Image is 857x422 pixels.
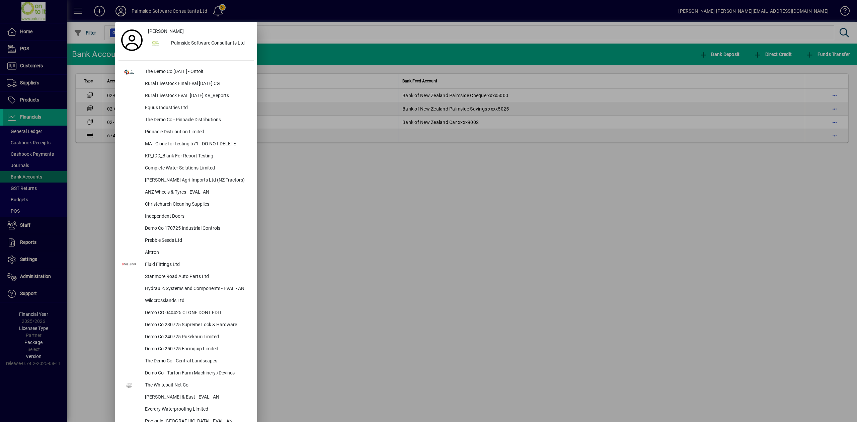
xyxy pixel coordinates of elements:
[140,307,254,319] div: Demo CO 040425 CLONE DONT EDIT
[119,404,254,416] button: Everdry Waterproofing Limited
[119,247,254,259] button: Aktron
[119,66,254,78] button: The Demo Co [DATE] - Ontoit
[140,295,254,307] div: Wildcrosslands Ltd
[119,162,254,174] button: Complete Water Solutions Limited
[140,223,254,235] div: Demo Co 170725 Industrial Controls
[119,355,254,367] button: The Demo Co - Central Landscapes
[119,235,254,247] button: Prebble Seeds Ltd
[119,126,254,138] button: Pinnacle Distribution Limited
[119,307,254,319] button: Demo CO 040425 CLONE DONT EDIT
[119,211,254,223] button: Independent Doors
[145,38,254,50] button: Palmside Software Consultants Ltd
[140,199,254,211] div: Christchurch Cleaning Supplies
[119,187,254,199] button: ANZ Wheels & Tyres - EVAL -AN
[119,150,254,162] button: KR_IDD_Blank For Report Testing
[140,367,254,379] div: Demo Co - Turton Farm Machinery /Devines
[140,319,254,331] div: Demo Co 230725 Supreme Lock & Hardware
[140,235,254,247] div: Prebble Seeds Ltd
[119,259,254,271] button: Fluid Fittings Ltd
[140,283,254,295] div: Hydraulic Systems and Components - EVAL - AN
[140,247,254,259] div: Aktron
[140,138,254,150] div: MA - Clone for testing b71 - DO NOT DELETE
[140,126,254,138] div: Pinnacle Distribution Limited
[140,102,254,114] div: Equus Industries Ltd
[119,295,254,307] button: Wildcrosslands Ltd
[119,283,254,295] button: Hydraulic Systems and Components - EVAL - AN
[119,138,254,150] button: MA - Clone for testing b71 - DO NOT DELETE
[140,355,254,367] div: The Demo Co - Central Landscapes
[166,38,254,50] div: Palmside Software Consultants Ltd
[119,343,254,355] button: Demo Co 250725 Farmquip Limited
[119,102,254,114] button: Equus Industries Ltd
[140,343,254,355] div: Demo Co 250725 Farmquip Limited
[145,25,254,38] a: [PERSON_NAME]
[140,78,254,90] div: Rural Livestock FInal Eval [DATE] CG
[140,66,254,78] div: The Demo Co [DATE] - Ontoit
[140,404,254,416] div: Everdry Waterproofing Limited
[140,259,254,271] div: Fluid Fittings Ltd
[119,174,254,187] button: [PERSON_NAME] Agri-Imports Ltd (NZ Tractors)
[119,114,254,126] button: The Demo Co - Pinnacle Distributions
[119,331,254,343] button: Demo Co 240725 Pukekauri Limited
[119,90,254,102] button: Rural Livestock EVAL [DATE] KR_Reports
[148,28,184,35] span: [PERSON_NAME]
[119,34,145,46] a: Profile
[119,199,254,211] button: Christchurch Cleaning Supplies
[140,187,254,199] div: ANZ Wheels & Tyres - EVAL -AN
[119,379,254,392] button: The Whitebait Net Co
[140,211,254,223] div: Independent Doors
[140,90,254,102] div: Rural Livestock EVAL [DATE] KR_Reports
[140,392,254,404] div: [PERSON_NAME] & East - EVAL - AN
[140,271,254,283] div: Stanmore Road Auto Parts Ltd
[119,319,254,331] button: Demo Co 230725 Supreme Lock & Hardware
[140,331,254,343] div: Demo Co 240725 Pukekauri Limited
[140,379,254,392] div: The Whitebait Net Co
[140,114,254,126] div: The Demo Co - Pinnacle Distributions
[119,78,254,90] button: Rural Livestock FInal Eval [DATE] CG
[140,162,254,174] div: Complete Water Solutions Limited
[119,271,254,283] button: Stanmore Road Auto Parts Ltd
[119,392,254,404] button: [PERSON_NAME] & East - EVAL - AN
[140,174,254,187] div: [PERSON_NAME] Agri-Imports Ltd (NZ Tractors)
[119,367,254,379] button: Demo Co - Turton Farm Machinery /Devines
[140,150,254,162] div: KR_IDD_Blank For Report Testing
[119,223,254,235] button: Demo Co 170725 Industrial Controls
